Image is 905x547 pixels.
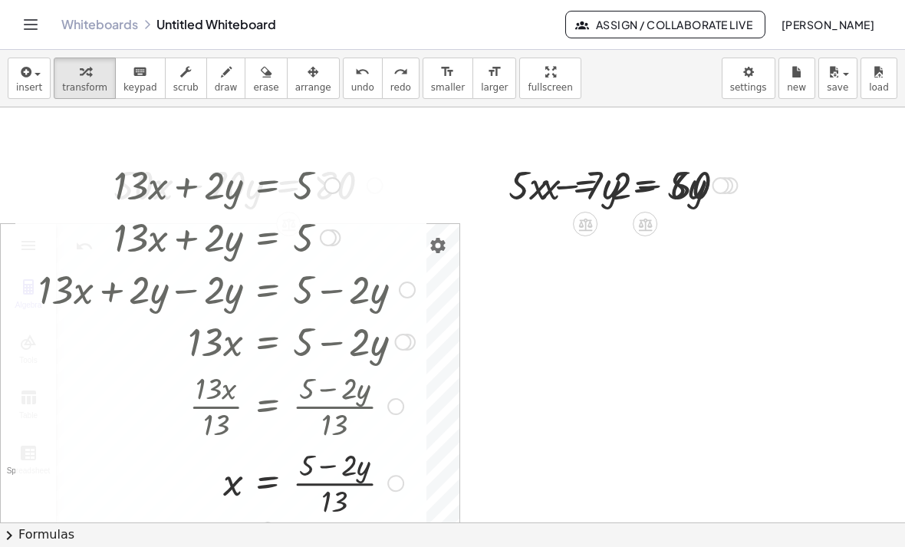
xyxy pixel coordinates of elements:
[173,82,199,93] span: scrub
[295,82,331,93] span: arrange
[4,301,53,322] div: Algebra
[431,82,465,93] span: smaller
[565,11,765,38] button: Assign / Collaborate Live
[781,18,874,31] span: [PERSON_NAME]
[351,82,374,93] span: undo
[62,82,107,93] span: transform
[423,58,473,99] button: format_sizesmaller
[722,58,775,99] button: settings
[4,466,53,488] div: Spreadsheet
[253,82,278,93] span: erase
[287,58,340,99] button: arrange
[393,63,408,81] i: redo
[61,17,138,32] a: Whiteboards
[245,58,287,99] button: erase
[165,58,207,99] button: scrub
[818,58,857,99] button: save
[861,58,897,99] button: load
[54,58,116,99] button: transform
[255,522,280,546] div: Apply the same math to both sides of the equation
[578,18,752,31] span: Assign / Collaborate Live
[633,212,657,236] div: Apply the same math to both sides of the equation
[481,82,508,93] span: larger
[573,212,597,236] div: Apply the same math to both sides of the equation
[787,82,806,93] span: new
[123,82,157,93] span: keypad
[115,58,166,99] button: keyboardkeypad
[778,58,815,99] button: new
[4,411,53,433] div: Table
[827,82,848,93] span: save
[4,356,53,377] div: Tools
[355,63,370,81] i: undo
[528,82,572,93] span: fullscreen
[18,12,43,37] button: Toggle navigation
[382,58,420,99] button: redoredo
[390,82,411,93] span: redo
[519,58,581,99] button: fullscreen
[343,58,383,99] button: undoundo
[424,232,452,259] button: Settings
[16,82,42,93] span: insert
[206,58,246,99] button: draw
[487,63,502,81] i: format_size
[768,11,887,38] button: [PERSON_NAME]
[133,63,147,81] i: keyboard
[472,58,516,99] button: format_sizelarger
[8,58,51,99] button: insert
[869,82,889,93] span: load
[215,82,238,93] span: draw
[440,63,455,81] i: format_size
[730,82,767,93] span: settings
